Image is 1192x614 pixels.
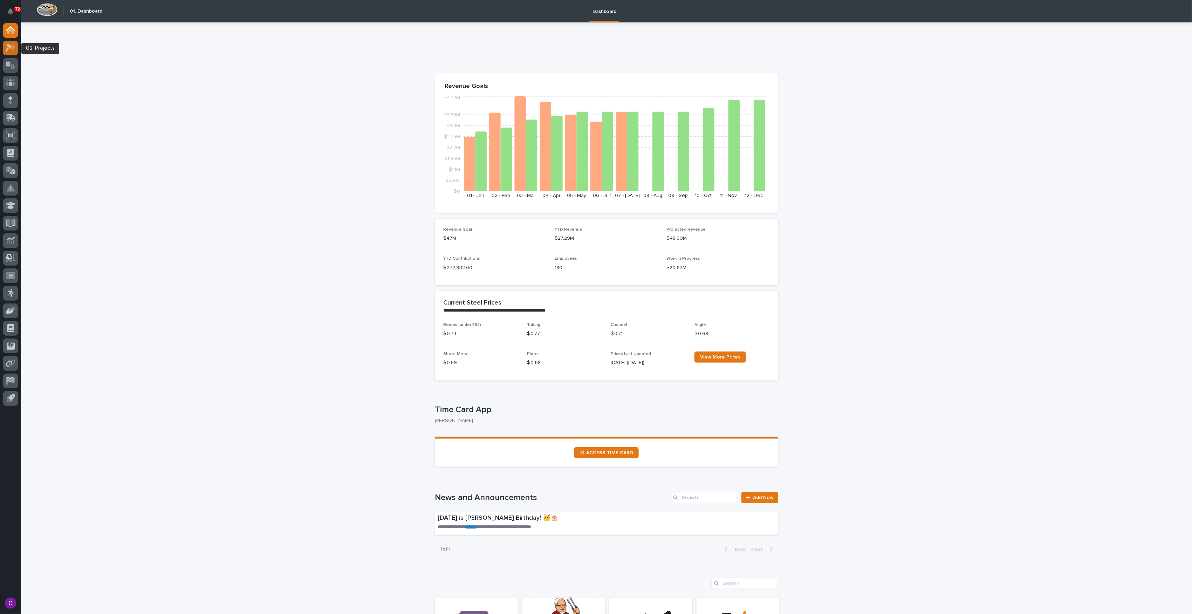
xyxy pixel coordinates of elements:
[443,330,519,337] p: $ 0.74
[3,596,18,610] button: users-avatar
[694,330,770,337] p: $ 0.69
[668,193,688,198] text: 09 - Sep
[443,227,472,232] span: Revenue Goal
[753,495,774,500] span: Add New
[748,546,778,553] button: Next
[444,156,460,161] tspan: $1.65M
[666,235,770,242] p: $48.69M
[435,418,773,424] p: [PERSON_NAME]
[37,3,57,16] img: Workspace Logo
[445,83,768,90] p: Revenue Goals
[70,8,102,14] h2: 01. Dashboard
[517,193,535,198] text: 03 - Mar
[443,299,501,307] h2: Current Steel Prices
[527,330,602,337] p: $ 0.77
[454,189,460,194] tspan: $0
[666,257,700,261] span: Work in Progress
[745,193,763,198] text: 12 - Dec
[3,4,18,19] button: Notifications
[443,257,480,261] span: YTD Contributions
[720,193,737,198] text: 11 - Nov
[731,547,746,552] span: Back
[446,145,460,150] tspan: $2.2M
[574,447,639,458] a: ⏲ ACCESS TIME CARD
[492,193,510,198] text: 02 - Feb
[449,167,460,172] tspan: $1.1M
[467,193,484,198] text: 01 - Jan
[444,134,460,139] tspan: $2.75M
[443,264,547,272] p: $ 272,932.00
[611,359,686,367] p: [DATE] ([DATE])
[666,227,706,232] span: Projected Revenue
[527,323,540,327] span: Tubing
[611,330,686,337] p: $ 0.71
[643,193,662,198] text: 08 - Aug
[555,264,658,272] p: 180
[9,8,18,20] div: Notifications72
[435,541,455,558] p: 1 of 1
[443,235,547,242] p: $47M
[443,323,481,327] span: Beams (under 55#)
[694,323,706,327] span: Angle
[611,323,627,327] span: Channel
[615,193,640,198] text: 07 - [DATE]
[719,546,748,553] button: Back
[751,547,767,552] span: Next
[593,193,611,198] text: 06 - Jun
[555,227,583,232] span: YTD Revenue
[580,450,633,455] span: ⏲ ACCESS TIME CARD
[527,359,602,367] p: $ 0.68
[444,112,460,117] tspan: $3.85M
[611,352,651,356] span: Prices Last Updated
[694,352,746,363] a: View More Prices
[443,359,519,367] p: $ 0.59
[446,123,460,128] tspan: $3.3M
[671,492,737,503] input: Search
[444,95,460,100] tspan: $4.77M
[700,355,740,360] span: View More Prices
[438,514,680,522] p: [DATE] is [PERSON_NAME] Birthday! 🥳🎂
[666,264,770,272] p: $20.63M
[527,352,538,356] span: Plate
[555,235,658,242] p: $27.29M
[741,492,778,503] a: Add New
[542,193,561,198] text: 04 - Apr
[567,193,587,198] text: 05 - May
[555,257,577,261] span: Employees
[443,352,468,356] span: Sheet Metal
[15,7,20,12] p: 72
[435,493,668,503] h1: News and Announcements
[712,578,778,589] input: Search
[435,405,775,415] p: Time Card App
[445,178,460,183] tspan: $550K
[695,193,712,198] text: 10 - Oct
